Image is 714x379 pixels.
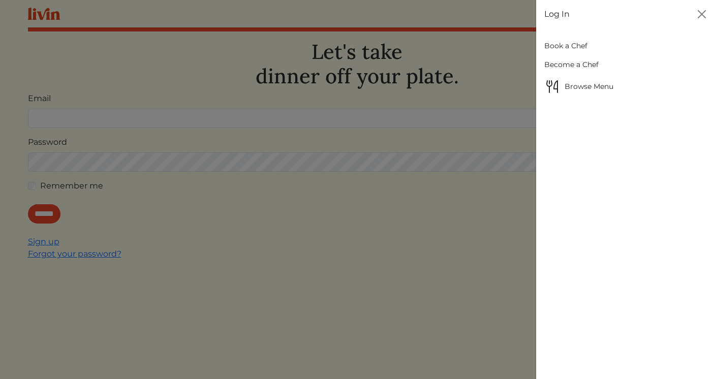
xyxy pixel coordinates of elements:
[544,8,570,20] a: Log In
[694,6,710,22] button: Close
[544,74,706,99] a: Browse MenuBrowse Menu
[544,78,706,94] span: Browse Menu
[544,55,706,74] a: Become a Chef
[544,37,706,55] a: Book a Chef
[544,78,561,94] img: Browse Menu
